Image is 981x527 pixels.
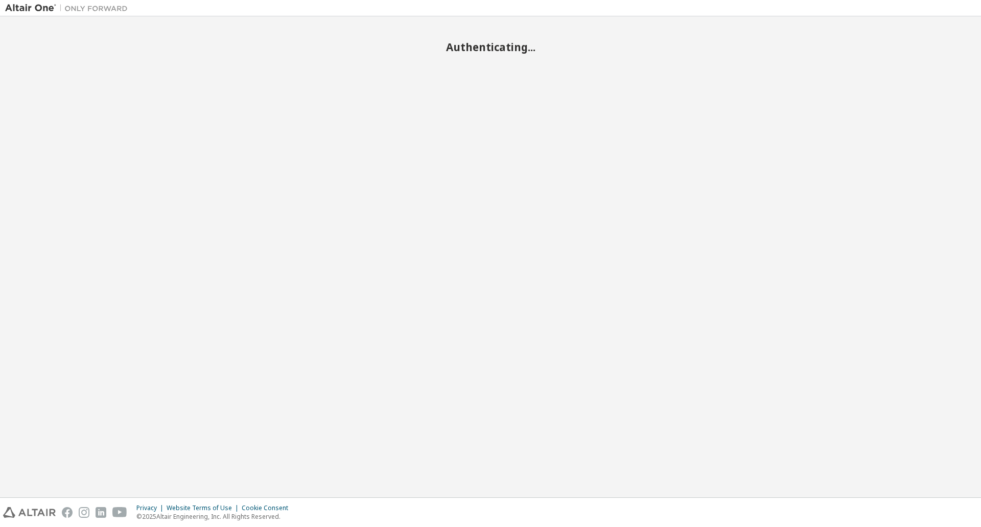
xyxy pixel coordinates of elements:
h2: Authenticating... [5,40,976,54]
div: Website Terms of Use [167,504,242,512]
p: © 2025 Altair Engineering, Inc. All Rights Reserved. [136,512,294,521]
div: Cookie Consent [242,504,294,512]
img: instagram.svg [79,507,89,518]
img: youtube.svg [112,507,127,518]
img: facebook.svg [62,507,73,518]
div: Privacy [136,504,167,512]
img: Altair One [5,3,133,13]
img: linkedin.svg [96,507,106,518]
img: altair_logo.svg [3,507,56,518]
